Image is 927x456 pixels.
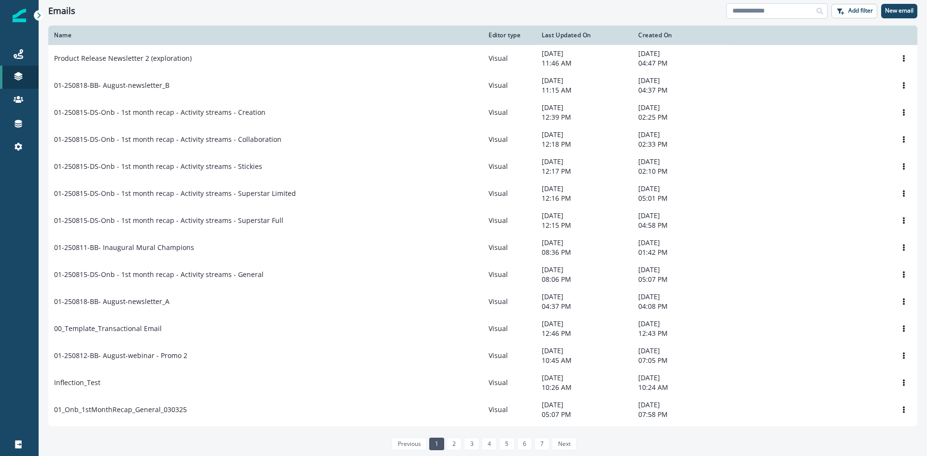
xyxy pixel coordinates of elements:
[483,180,536,207] td: Visual
[483,342,536,369] td: Visual
[542,373,627,383] p: [DATE]
[542,356,627,365] p: 10:45 AM
[483,396,536,423] td: Visual
[542,248,627,257] p: 08:36 PM
[48,423,917,450] a: 01-250721-BB- July-newsletter_AVisual[DATE]02:15 PM[DATE]09:43 AMOptions
[638,112,723,122] p: 02:25 PM
[48,396,917,423] a: 01_Onb_1stMonthRecap_General_030325Visual[DATE]05:07 PM[DATE]07:58 PMOptions
[638,248,723,257] p: 01:42 PM
[54,378,100,387] p: Inflection_Test
[896,294,912,309] button: Options
[542,383,627,392] p: 10:26 AM
[48,261,917,288] a: 01-250815-DS-Onb - 1st month recap - Activity streams - GeneralVisual[DATE]08:06 PM[DATE]05:07 PM...
[54,135,281,144] p: 01-250815-DS-Onb - 1st month recap - Activity streams - Collaboration
[542,319,627,329] p: [DATE]
[638,221,723,230] p: 04:58 PM
[638,238,723,248] p: [DATE]
[54,216,283,225] p: 01-250815-DS-Onb - 1st month recap - Activity streams - Superstar Full
[48,207,917,234] a: 01-250815-DS-Onb - 1st month recap - Activity streams - Superstar FullVisual[DATE]12:15 PM[DATE]0...
[896,240,912,255] button: Options
[483,315,536,342] td: Visual
[542,302,627,311] p: 04:37 PM
[638,275,723,284] p: 05:07 PM
[499,438,514,450] a: Page 5
[48,180,917,207] a: 01-250815-DS-Onb - 1st month recap - Activity streams - Superstar LimitedVisual[DATE]12:16 PM[DAT...
[54,351,187,360] p: 01-250812-BB- August-webinar - Promo 2
[638,103,723,112] p: [DATE]
[54,297,169,306] p: 01-250818-BB- August-newsletter_A
[542,157,627,166] p: [DATE]
[542,265,627,275] p: [DATE]
[848,7,873,14] p: Add filter
[517,438,532,450] a: Page 6
[896,213,912,228] button: Options
[542,410,627,419] p: 05:07 PM
[552,438,576,450] a: Next page
[542,166,627,176] p: 12:17 PM
[638,166,723,176] p: 02:10 PM
[483,423,536,450] td: Visual
[483,99,536,126] td: Visual
[483,288,536,315] td: Visual
[896,375,912,390] button: Options
[542,275,627,284] p: 08:06 PM
[638,383,723,392] p: 10:24 AM
[542,103,627,112] p: [DATE]
[638,76,723,85] p: [DATE]
[483,369,536,396] td: Visual
[54,243,194,252] p: 01-250811-BB- Inaugural Mural Champions
[48,342,917,369] a: 01-250812-BB- August-webinar - Promo 2Visual[DATE]10:45 AM[DATE]07:05 PMOptions
[542,49,627,58] p: [DATE]
[638,292,723,302] p: [DATE]
[896,348,912,363] button: Options
[54,108,266,117] p: 01-250815-DS-Onb - 1st month recap - Activity streams - Creation
[638,139,723,149] p: 02:33 PM
[48,126,917,153] a: 01-250815-DS-Onb - 1st month recap - Activity streams - CollaborationVisual[DATE]12:18 PM[DATE]02...
[542,31,627,39] div: Last Updated On
[542,112,627,122] p: 12:39 PM
[638,265,723,275] p: [DATE]
[638,157,723,166] p: [DATE]
[638,346,723,356] p: [DATE]
[54,324,162,333] p: 00_Template_Transactional Email
[483,72,536,99] td: Visual
[638,356,723,365] p: 07:05 PM
[542,211,627,221] p: [DATE]
[638,85,723,95] p: 04:37 PM
[464,438,479,450] a: Page 3
[482,438,497,450] a: Page 4
[483,261,536,288] td: Visual
[54,270,264,279] p: 01-250815-DS-Onb - 1st month recap - Activity streams - General
[48,45,917,72] a: Product Release Newsletter 2 (exploration)Visual[DATE]11:46 AM[DATE]04:47 PMOptions
[48,6,75,16] h1: Emails
[542,85,627,95] p: 11:15 AM
[48,288,917,315] a: 01-250818-BB- August-newsletter_AVisual[DATE]04:37 PM[DATE]04:08 PMOptions
[54,54,192,63] p: Product Release Newsletter 2 (exploration)
[429,438,444,450] a: Page 1 is your current page
[483,45,536,72] td: Visual
[54,81,169,90] p: 01-250818-BB- August-newsletter_B
[638,302,723,311] p: 04:08 PM
[542,329,627,338] p: 12:46 PM
[13,9,26,22] img: Inflection
[389,438,576,450] ul: Pagination
[542,130,627,139] p: [DATE]
[896,321,912,336] button: Options
[54,162,262,171] p: 01-250815-DS-Onb - 1st month recap - Activity streams - Stickies
[483,234,536,261] td: Visual
[896,132,912,147] button: Options
[638,319,723,329] p: [DATE]
[542,184,627,193] p: [DATE]
[881,4,917,18] button: New email
[638,211,723,221] p: [DATE]
[48,369,917,396] a: Inflection_TestVisual[DATE]10:26 AM[DATE]10:24 AMOptions
[54,405,187,415] p: 01_Onb_1stMonthRecap_General_030325
[48,99,917,126] a: 01-250815-DS-Onb - 1st month recap - Activity streams - CreationVisual[DATE]12:39 PM[DATE]02:25 P...
[896,51,912,66] button: Options
[542,139,627,149] p: 12:18 PM
[896,402,912,417] button: Options
[638,400,723,410] p: [DATE]
[54,189,296,198] p: 01-250815-DS-Onb - 1st month recap - Activity streams - Superstar Limited
[638,193,723,203] p: 05:01 PM
[483,207,536,234] td: Visual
